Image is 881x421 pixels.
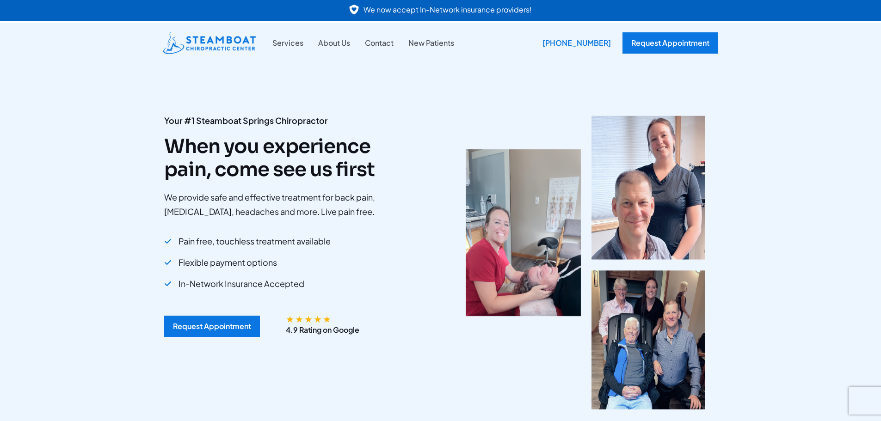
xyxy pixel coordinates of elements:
[304,315,313,322] span: ★
[401,37,462,49] a: New Patients
[286,315,332,322] div: 4.9/5
[164,316,260,337] a: Request Appointment
[286,315,294,322] span: ★
[265,37,462,49] nav: Site Navigation
[164,115,328,126] strong: Your #1 Steamboat Springs Chiropractor
[536,32,613,54] a: [PHONE_NUMBER]
[286,324,359,336] p: 4.9 Rating on Google
[314,315,322,322] span: ★
[164,135,407,182] h2: When you experience pain, come see us first
[323,315,331,322] span: ★
[173,323,251,330] div: Request Appointment
[357,37,401,49] a: Contact
[179,254,277,271] span: Flexible payment options
[536,32,618,54] div: [PHONE_NUMBER]
[163,32,256,54] img: Steamboat Chiropractic Center
[179,233,331,250] span: Pain free, touchless treatment available
[164,190,407,219] p: We provide safe and effective treatment for back pain, [MEDICAL_DATA], headaches and more. Live p...
[179,275,304,292] span: In-Network Insurance Accepted
[622,32,718,54] a: Request Appointment
[265,37,311,49] a: Services
[311,37,357,49] a: About Us
[295,315,303,322] span: ★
